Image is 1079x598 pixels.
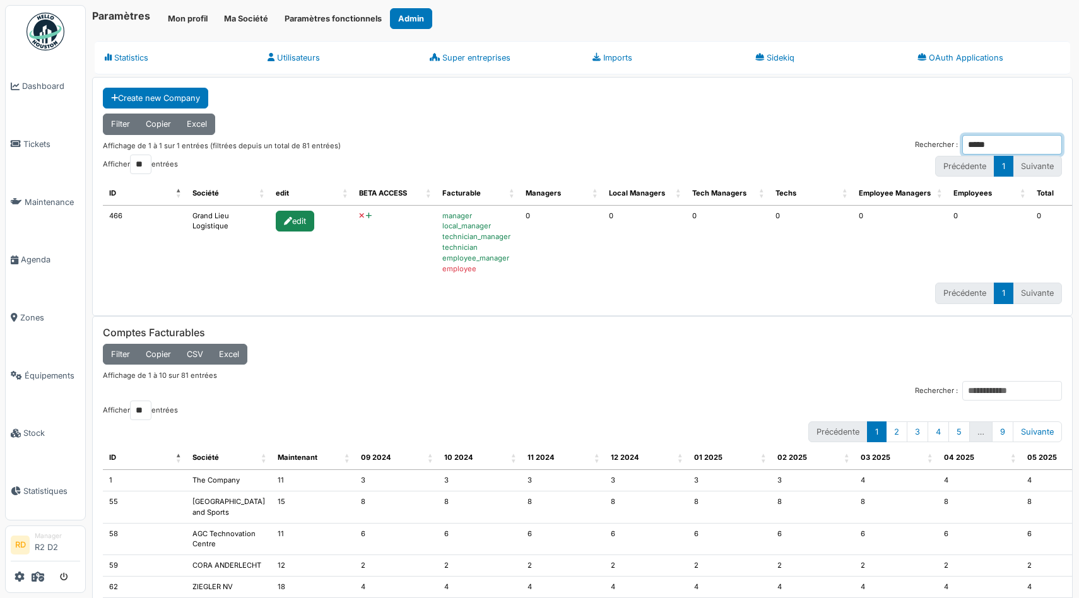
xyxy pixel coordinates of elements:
[103,182,186,206] th: ID : activer pour trier la colonne par ordre décroissant
[854,555,938,577] td: 2
[146,349,171,359] span: Copier
[355,555,438,577] td: 2
[216,8,276,29] button: Ma Société
[609,189,665,197] span: translation missing: fr.user.local_managers
[859,189,931,197] span: translation missing: fr.user.employee_managers
[11,531,80,561] a: RD ManagerR2 D2
[442,264,513,274] div: employee
[6,346,85,404] a: Équipements
[27,13,64,50] img: Badge_color-CXgf-gQk.svg
[186,446,271,470] th: Société : activer pour trier la colonne par ordre croissant
[854,470,938,491] td: 4
[146,119,171,129] span: Copier
[103,491,186,524] td: 55
[442,253,513,264] div: employee_manager
[257,41,420,74] a: Utilisateurs
[938,555,1021,577] td: 2
[938,446,1021,470] th: 04 2025 : activer pour trier la colonne par ordre croissant
[604,577,688,598] td: 4
[186,470,271,491] td: The Company
[519,182,603,206] th: Managers : activer pour trier la colonne par ordre croissant
[276,216,317,225] a: edit
[35,531,80,541] div: Manager
[688,470,771,491] td: 3
[103,555,186,577] td: 59
[962,135,1062,155] input: Rechercher :
[938,491,1021,524] td: 8
[130,401,151,420] select: Afficherentrées
[390,8,432,29] button: Admin
[11,536,30,554] li: RD
[928,421,949,442] a: 4
[604,555,688,577] td: 2
[25,196,80,208] span: Maintenance
[23,485,80,497] span: Statistiques
[103,365,1062,381] div: Affichage de 1 à 10 sur 81 entrées
[353,182,436,206] th: BETA ACCESS : activer pour trier la colonne par ordre croissant
[438,470,521,491] td: 3
[438,577,521,598] td: 4
[521,470,604,491] td: 3
[103,135,341,155] div: Affichage de 1 à 1 sur 1 entrées (filtrées depuis un total de 81 entrées)
[138,114,179,134] button: Copier
[686,182,769,206] th: Tech Managers : activer pour trier la colonne par ordre croissant
[852,206,947,279] td: 0
[21,254,80,266] span: Agenda
[103,470,186,491] td: 1
[160,8,216,29] button: Mon profil
[103,114,138,134] button: Filter
[769,206,852,279] td: 0
[521,577,604,598] td: 4
[771,555,854,577] td: 2
[938,524,1021,556] td: 6
[355,446,438,470] th: 09 2024 : activer pour trier la colonne par ordre croissant
[95,41,257,74] a: Statistics
[355,577,438,598] td: 4
[442,232,513,242] div: technician_manager
[436,182,519,206] th: Facturable : activer pour trier la colonne par ordre croissant
[271,524,355,556] td: 11
[604,524,688,556] td: 6
[604,470,688,491] td: 3
[271,446,355,470] th: Maintenant : activer pour trier la colonne par ordre croissant
[111,349,130,359] span: Filter
[187,119,207,129] span: Excel
[582,41,745,74] a: Imports
[103,327,1062,339] h6: Comptes Facturables
[992,421,1013,442] a: 9
[852,182,947,206] th: Employee Managers : activer pour trier la colonne par ordre croissant
[186,182,269,206] th: Société : activer pour trier la colonne par ordre croissant
[521,446,604,470] th: 11 2024 : activer pour trier la colonne par ordre croissant
[854,446,938,470] th: 03 2025 : activer pour trier la colonne par ordre croissant
[962,381,1062,401] input: Rechercher :
[219,349,239,359] span: Excel
[907,41,1070,74] a: OAuth Applications
[186,206,269,279] td: Grand Lieu Logistique
[603,206,686,279] td: 0
[103,88,208,108] a: Create new Company
[771,470,854,491] td: 3
[604,446,688,470] th: 12 2024 : activer pour trier la colonne par ordre croissant
[6,57,85,115] a: Dashboard
[6,404,85,462] a: Stock
[23,427,80,439] span: Stock
[521,524,604,556] td: 6
[907,421,928,442] a: 3
[938,470,1021,491] td: 4
[854,524,938,556] td: 6
[867,421,887,442] a: 1
[994,283,1013,303] a: 1
[6,462,85,520] a: Statistiques
[92,10,150,22] h6: Paramètres
[771,491,854,524] td: 8
[103,524,186,556] td: 58
[1013,421,1062,442] a: Suivante
[186,555,271,577] td: CORA ANDERLECHT
[276,8,390,29] a: Paramètres fonctionnels
[688,524,771,556] td: 6
[103,446,186,470] th: ID : activer pour trier la colonne par ordre décroissant
[179,344,211,365] button: CSV
[688,491,771,524] td: 8
[355,470,438,491] td: 3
